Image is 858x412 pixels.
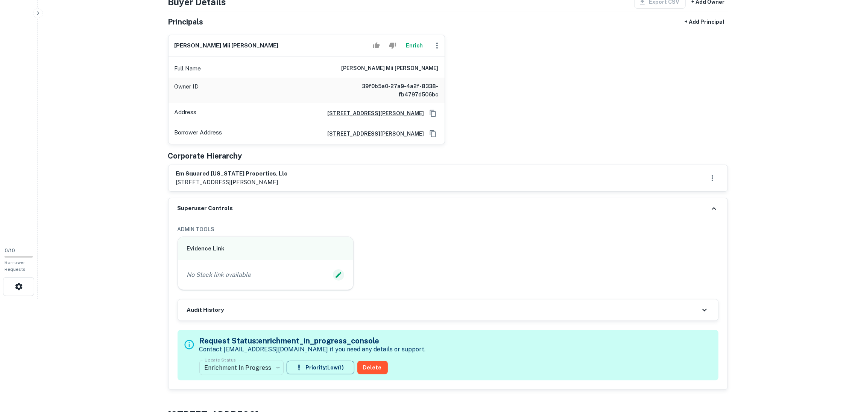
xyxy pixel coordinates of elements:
button: Reject [386,38,399,53]
h6: Audit History [187,306,224,314]
label: Update Status [205,357,236,363]
h6: ADMIN TOOLS [178,225,718,233]
h5: Request Status: enrichment_in_progress_console [199,335,426,346]
button: Enrich [402,38,427,53]
h6: [PERSON_NAME] mii [PERSON_NAME] [175,41,279,50]
span: 0 / 10 [5,248,15,253]
a: [STREET_ADDRESS][PERSON_NAME] [322,130,424,138]
button: Priority:Low(1) [287,361,354,374]
p: [STREET_ADDRESS][PERSON_NAME] [176,178,288,187]
p: Borrower Address [175,128,222,139]
button: Delete [357,361,388,374]
p: Contact [EMAIL_ADDRESS][DOMAIN_NAME] if you need any details or support. [199,345,426,354]
span: Borrower Requests [5,260,26,272]
iframe: Chat Widget [820,352,858,388]
button: + Add Principal [682,15,728,29]
h6: Superuser Controls [178,204,233,213]
h5: Corporate Hierarchy [168,150,242,162]
div: Enrichment In Progress [199,357,284,378]
h6: 39f0b5a0-27a9-4a2f-8338-fb4797d506bc [348,82,439,99]
a: [STREET_ADDRESS][PERSON_NAME] [322,109,424,117]
p: Full Name [175,64,201,73]
p: Owner ID [175,82,199,99]
h5: Principals [168,16,203,27]
h6: [PERSON_NAME] mii [PERSON_NAME] [342,64,439,73]
button: Edit Slack Link [333,269,344,281]
h6: em squared [US_STATE] properties, llc [176,169,288,178]
button: Copy Address [427,128,439,139]
h6: Evidence Link [187,244,345,253]
p: Address [175,108,197,119]
button: Accept [370,38,383,53]
p: No Slack link available [187,270,251,279]
button: Copy Address [427,108,439,119]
